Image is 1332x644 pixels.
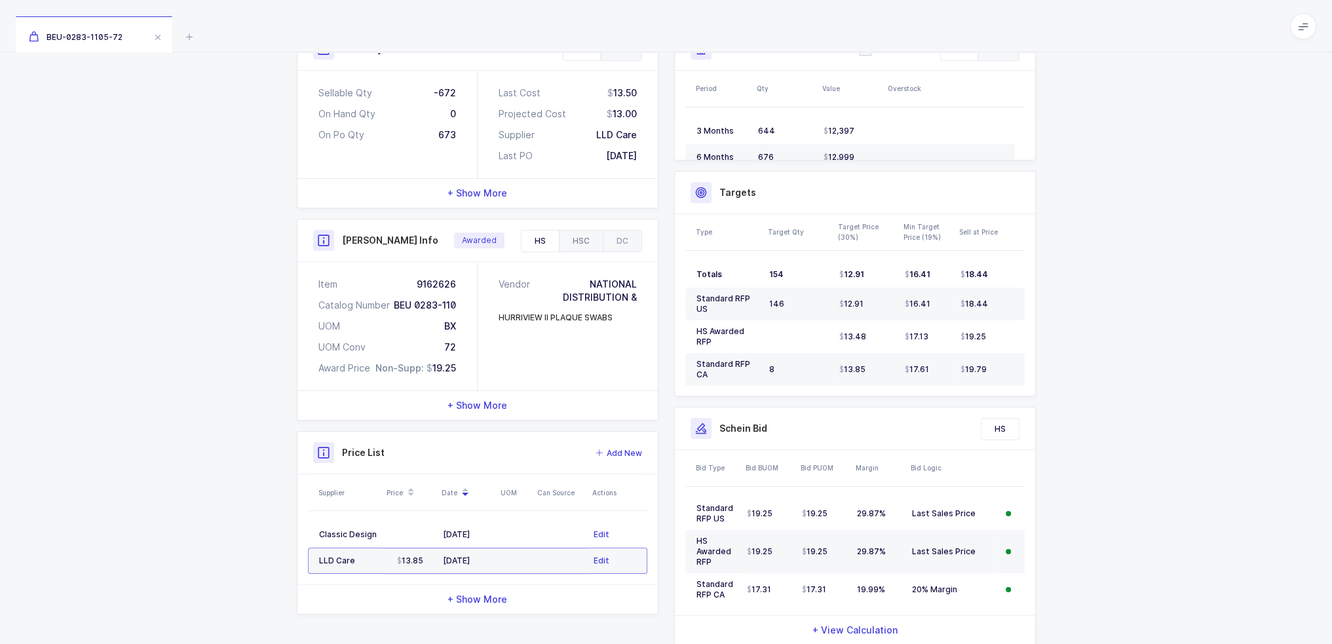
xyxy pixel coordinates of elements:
[812,624,898,637] span: + View Calculation
[769,269,784,279] span: 154
[696,536,736,567] div: HS Awarded RFP
[912,584,993,595] div: 20% Margin
[606,149,637,162] div: [DATE]
[905,364,929,375] span: 17.61
[961,269,988,280] span: 18.44
[904,221,951,242] div: Min Target Price (19%)
[297,391,658,420] div: + Show More
[501,487,529,498] div: UOM
[559,231,603,252] div: HSC
[447,399,507,412] span: + Show More
[499,128,535,142] div: Supplier
[594,528,609,541] button: Edit
[696,269,722,279] span: Totals
[499,278,535,304] div: Vendor
[696,463,738,473] div: Bid Type
[535,278,637,304] div: NATIONAL DISTRIBUTION &
[769,299,784,309] span: 146
[839,364,866,375] span: 13.85
[607,107,637,121] div: 13.00
[297,179,658,208] div: + Show More
[839,269,864,280] span: 12.91
[499,107,566,121] div: Projected Cost
[802,508,828,519] span: 19.25
[696,227,760,237] div: Type
[696,83,749,94] div: Period
[499,86,541,100] div: Last Cost
[592,487,643,498] div: Actions
[444,341,456,354] div: 72
[447,593,507,606] span: + Show More
[607,86,637,100] div: 13.50
[981,419,1019,440] div: HS
[318,107,375,121] div: On Hand Qty
[444,320,456,333] div: BX
[318,362,370,375] div: Award Price
[434,86,456,100] div: -672
[856,463,903,473] div: Margin
[319,529,377,540] div: Classic Design
[905,331,928,342] span: 17.13
[319,556,377,566] div: LLD Care
[696,579,736,600] div: Standard RFP CA
[824,152,854,162] span: 12,999
[594,554,609,567] button: Edit
[427,362,456,375] span: 19.25
[607,447,642,460] span: Add New
[499,312,613,324] div: HURRIVIEW II PLAQUE SWABS
[342,446,385,459] h3: Price List
[442,482,493,504] div: Date
[696,326,744,347] span: HS Awarded RFP
[758,126,775,136] span: 644
[961,364,987,375] span: 19.79
[438,128,456,142] div: 673
[912,508,993,519] div: Last Sales Price
[318,86,372,100] div: Sellable Qty
[443,529,491,540] div: [DATE]
[603,231,641,252] div: DC
[696,503,736,524] div: Standard RFP US
[857,546,886,556] span: 29.87%
[857,508,886,518] span: 29.87%
[696,126,748,136] div: 3 Months
[522,231,559,252] div: HS
[447,187,507,200] span: + Show More
[318,320,340,333] div: UOM
[596,447,642,460] button: Add New
[747,584,771,595] span: 17.31
[596,128,637,142] div: LLD Care
[375,362,424,373] span: Non-Supp:
[318,341,366,354] div: UOM Conv
[961,331,986,342] span: 19.25
[905,299,930,309] span: 16.41
[387,482,434,504] div: Price
[838,221,896,242] div: Target Price (30%)
[719,186,756,199] h3: Targets
[318,487,379,498] div: Supplier
[802,546,828,557] span: 19.25
[768,227,830,237] div: Target Qty
[857,584,885,594] span: 19.99%
[318,128,364,142] div: On Po Qty
[905,269,930,280] span: 16.41
[961,299,988,309] span: 18.44
[824,126,854,136] span: 12,397
[696,152,748,162] div: 6 Months
[959,227,1021,237] div: Sell at Price
[911,463,995,473] div: Bid Logic
[342,234,438,247] h3: [PERSON_NAME] Info
[443,556,491,566] div: [DATE]
[696,294,750,314] span: Standard RFP US
[696,359,750,379] span: Standard RFP CA
[757,83,814,94] div: Qty
[499,149,533,162] div: Last PO
[769,364,774,374] span: 8
[462,235,497,246] span: Awarded
[888,83,945,94] div: Overstock
[450,107,456,121] div: 0
[719,422,767,435] h3: Schein Bid
[912,546,993,557] div: Last Sales Price
[822,83,880,94] div: Value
